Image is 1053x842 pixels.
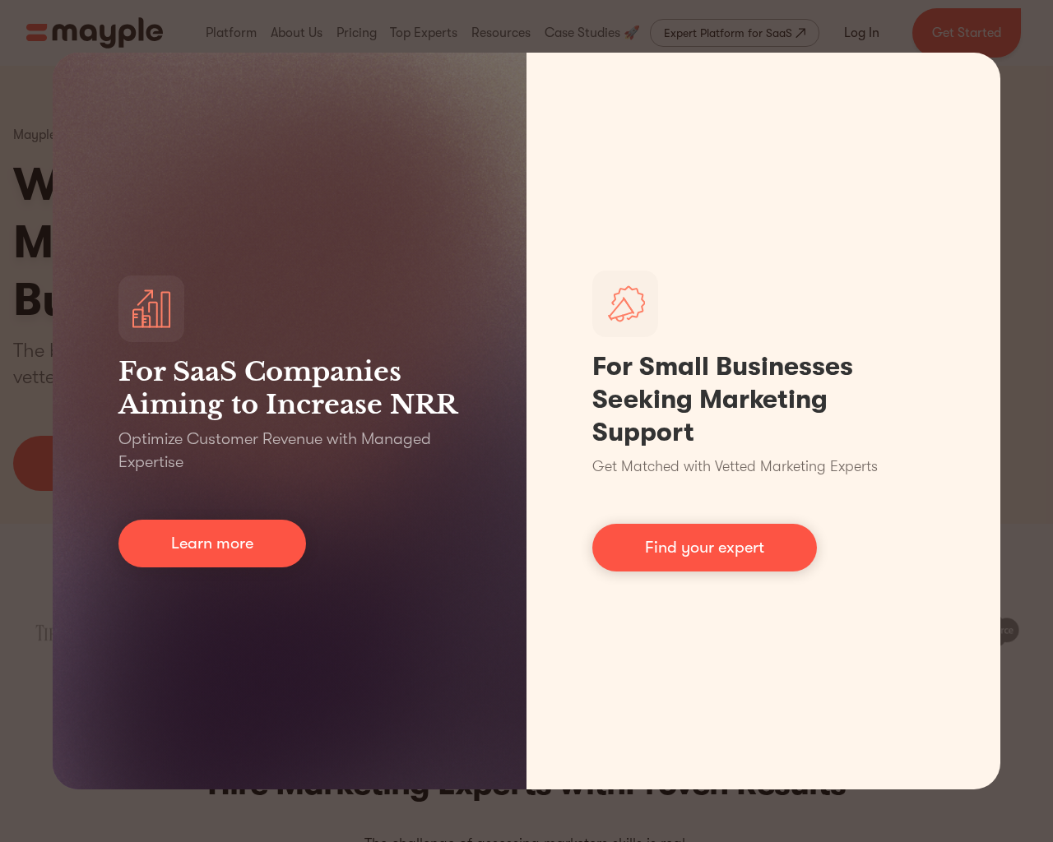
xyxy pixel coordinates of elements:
[592,350,935,449] h1: For Small Businesses Seeking Marketing Support
[118,355,461,421] h3: For SaaS Companies Aiming to Increase NRR
[592,456,878,478] p: Get Matched with Vetted Marketing Experts
[118,520,306,567] a: Learn more
[592,524,817,571] a: Find your expert
[118,428,461,474] p: Optimize Customer Revenue with Managed Expertise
